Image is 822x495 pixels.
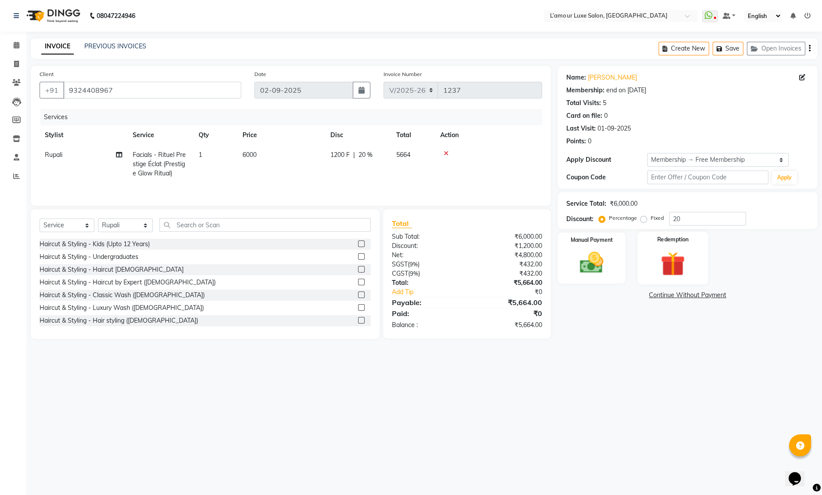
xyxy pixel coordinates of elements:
label: Manual Payment [571,236,613,244]
th: Qty [193,125,237,145]
label: Invoice Number [384,70,422,78]
label: Date [254,70,266,78]
input: Search or Scan [159,218,371,232]
span: 20 % [358,150,373,160]
span: 1200 F [330,150,350,160]
th: Total [391,125,435,145]
img: _cash.svg [572,249,611,276]
div: Service Total: [566,199,606,208]
div: ₹0 [467,308,549,319]
div: Discount: [566,215,594,224]
span: 9% [410,270,418,277]
div: Paid: [385,308,467,319]
button: Save [713,42,743,55]
span: 6000 [243,151,257,159]
div: ₹4,800.00 [467,251,549,260]
span: CGST [392,269,408,277]
th: Stylist [40,125,127,145]
iframe: chat widget [785,460,813,486]
div: ₹5,664.00 [467,278,549,288]
th: Action [435,125,542,145]
span: Facials - Rituel Prestige Éclat (Prestige Glow Ritual) [133,151,186,177]
div: Haircut & Styling - Undergraduates [40,252,138,262]
div: Last Visit: [566,124,596,133]
span: 1 [199,151,202,159]
a: Add Tip [385,288,481,297]
div: ( ) [385,269,467,278]
span: 5664 [396,151,410,159]
label: Fixed [651,214,664,222]
a: Continue Without Payment [559,291,816,300]
input: Search by Name/Mobile/Email/Code [63,82,241,98]
button: Apply [772,171,797,184]
div: Total: [385,278,467,288]
div: Discount: [385,241,467,251]
div: Haircut & Styling - Haircut by Expert ([DEMOGRAPHIC_DATA]) [40,278,216,287]
div: ₹0 [481,288,549,297]
label: Client [40,70,54,78]
div: ₹5,664.00 [467,320,549,330]
div: Total Visits: [566,98,601,108]
div: 0 [604,111,608,120]
div: Haircut & Styling - Kids (Upto 12 Years) [40,240,150,249]
div: Haircut & Styling - Hair styling ([DEMOGRAPHIC_DATA]) [40,316,198,325]
div: Balance : [385,320,467,330]
div: Haircut & Styling - Luxury Wash ([DEMOGRAPHIC_DATA]) [40,303,204,313]
label: Percentage [609,214,637,222]
span: Rupali [45,151,62,159]
span: | [353,150,355,160]
div: Haircut & Styling - Haircut [DEMOGRAPHIC_DATA] [40,265,184,274]
button: Create New [659,42,709,55]
div: Sub Total: [385,232,467,241]
div: Services [40,109,549,125]
div: 01-09-2025 [597,124,631,133]
div: ( ) [385,260,467,269]
div: ₹432.00 [467,260,549,269]
div: Membership: [566,86,605,95]
a: [PERSON_NAME] [588,73,637,82]
div: ₹5,664.00 [467,297,549,308]
div: end on [DATE] [606,86,646,95]
img: logo [22,4,83,28]
input: Enter Offer / Coupon Code [647,171,768,184]
div: Net: [385,251,467,260]
div: 5 [603,98,606,108]
div: Payable: [385,297,467,308]
div: Card on file: [566,111,602,120]
th: Service [127,125,193,145]
th: Price [237,125,325,145]
button: +91 [40,82,64,98]
div: ₹1,200.00 [467,241,549,251]
span: SGST [392,260,408,268]
b: 08047224946 [97,4,135,28]
div: ₹6,000.00 [610,199,637,208]
div: Points: [566,137,586,146]
a: INVOICE [41,39,74,55]
div: Coupon Code [566,173,647,182]
button: Open Invoices [747,42,805,55]
img: _gift.svg [653,249,693,279]
label: Redemption [657,235,689,244]
div: ₹6,000.00 [467,232,549,241]
div: 0 [588,137,591,146]
span: Total [392,219,412,228]
th: Disc [325,125,391,145]
div: Name: [566,73,586,82]
div: Haircut & Styling - Classic Wash ([DEMOGRAPHIC_DATA]) [40,291,205,300]
span: 9% [409,261,418,268]
div: ₹432.00 [467,269,549,278]
div: Apply Discount [566,155,647,164]
a: PREVIOUS INVOICES [84,42,146,50]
